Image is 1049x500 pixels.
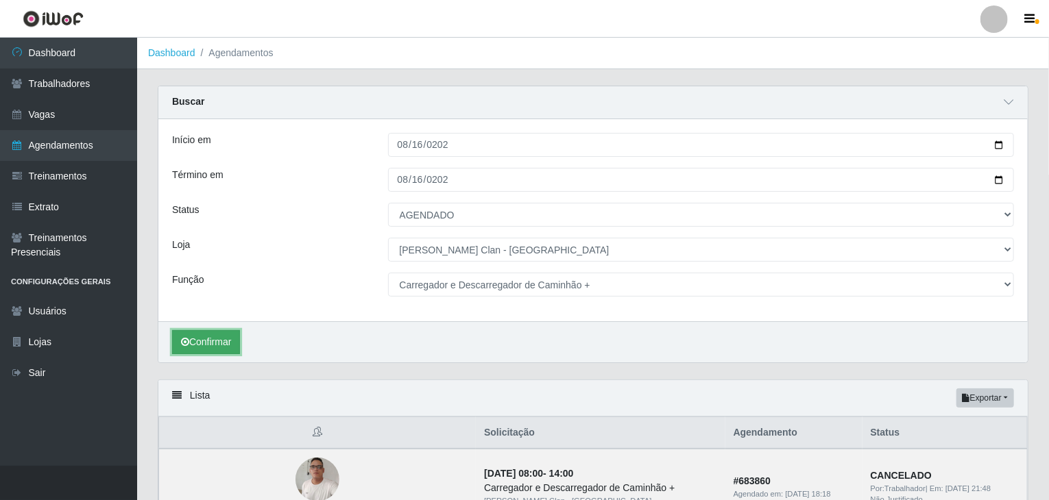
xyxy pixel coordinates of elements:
img: CoreUI Logo [23,10,84,27]
label: Status [172,203,200,217]
div: Carregador e Descarregador de Caminhão + [484,481,717,495]
time: [DATE] 08:00 [484,468,543,479]
li: Agendamentos [195,46,274,60]
th: Solicitação [476,417,725,449]
strong: Buscar [172,96,204,107]
nav: breadcrumb [137,38,1049,69]
div: Agendado em: [734,488,854,500]
label: Função [172,273,204,287]
div: Lista [158,380,1028,416]
div: | Em: [871,483,1019,495]
strong: - [484,468,573,479]
input: 00/00/0000 [388,133,1015,157]
button: Exportar [956,388,1014,408]
time: [DATE] 18:18 [786,490,831,498]
time: 14:00 [549,468,574,479]
a: Dashboard [148,47,195,58]
time: [DATE] 21:48 [945,484,991,492]
label: Loja [172,238,190,252]
span: Por: Trabalhador [871,484,926,492]
input: 00/00/0000 [388,168,1015,192]
strong: CANCELADO [871,470,932,481]
button: Confirmar [172,330,240,354]
label: Início em [172,133,211,147]
label: Término em [172,168,224,182]
th: Status [863,417,1028,449]
strong: # 683860 [734,475,771,486]
th: Agendamento [725,417,863,449]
